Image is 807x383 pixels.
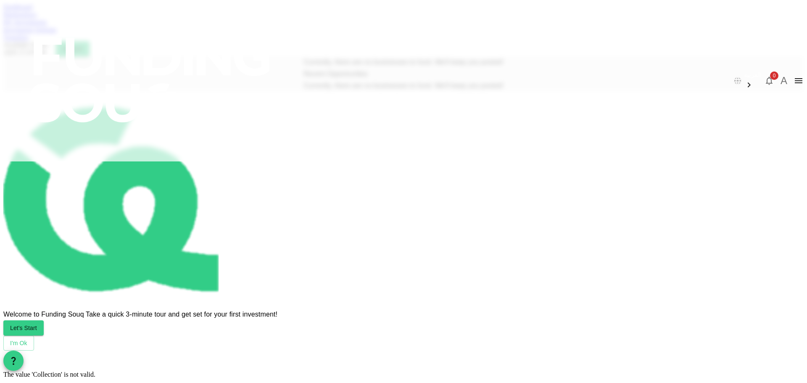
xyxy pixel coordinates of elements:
[761,72,778,89] button: 0
[744,71,761,78] span: العربية
[778,74,790,87] button: A
[84,311,278,318] span: Take a quick 3-minute tour and get set for your first investment!
[3,320,44,335] button: Let's Start
[770,71,778,80] span: 0
[3,351,24,371] button: question
[3,92,219,307] img: fav-icon
[3,371,804,378] div: The value 'Collection' is not valid.
[3,311,84,318] span: Welcome to Funding Souq
[3,335,34,351] button: I'm Ok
